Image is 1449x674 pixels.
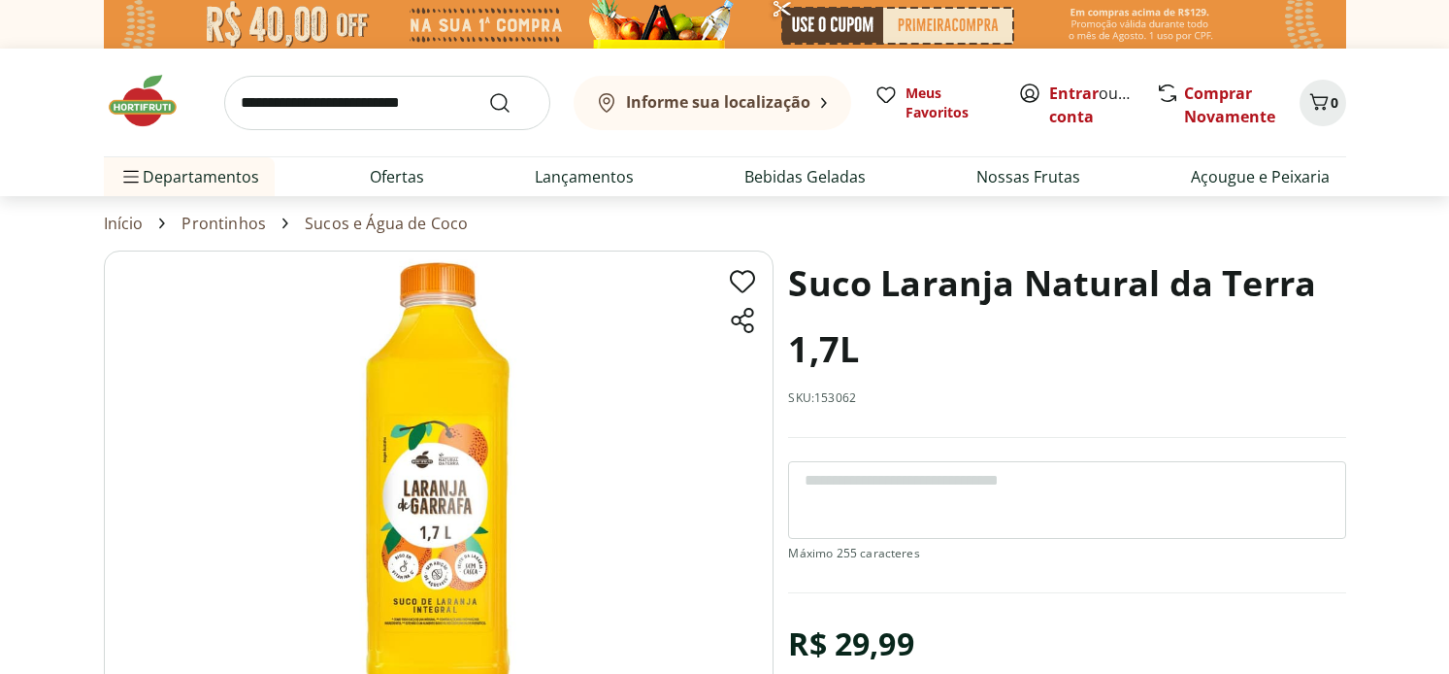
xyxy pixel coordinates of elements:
[181,215,266,232] a: Prontinhos
[1049,83,1099,104] a: Entrar
[119,153,143,200] button: Menu
[626,91,810,113] b: Informe sua localização
[1300,80,1346,126] button: Carrinho
[535,165,634,188] a: Lançamentos
[104,215,144,232] a: Início
[488,91,535,115] button: Submit Search
[1191,165,1330,188] a: Açougue e Peixaria
[305,215,468,232] a: Sucos e Água de Coco
[224,76,550,130] input: search
[119,153,259,200] span: Departamentos
[370,165,424,188] a: Ofertas
[788,251,1345,383] h1: Suco Laranja Natural da Terra 1,7L
[906,84,995,122] span: Meus Favoritos
[1331,93,1338,112] span: 0
[788,390,856,406] p: SKU: 153062
[574,76,851,130] button: Informe sua localização
[744,165,866,188] a: Bebidas Geladas
[1049,83,1156,127] a: Criar conta
[1049,82,1136,128] span: ou
[874,84,995,122] a: Meus Favoritos
[788,617,913,671] div: R$ 29,99
[1184,83,1275,127] a: Comprar Novamente
[976,165,1080,188] a: Nossas Frutas
[104,72,201,130] img: Hortifruti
